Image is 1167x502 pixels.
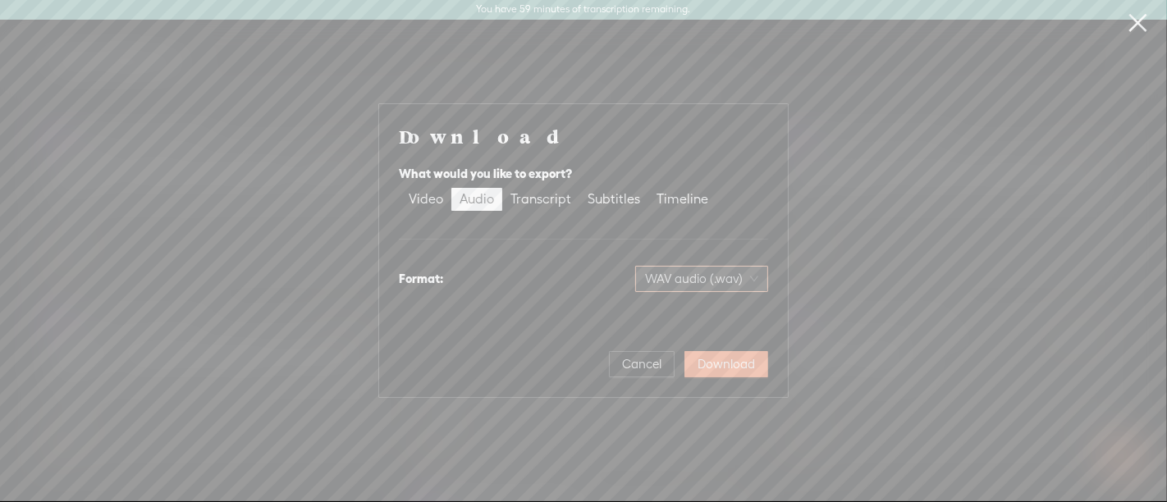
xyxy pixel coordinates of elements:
div: Transcript [510,188,571,211]
div: Video [409,188,443,211]
span: WAV audio (.wav) [645,267,758,291]
button: Cancel [609,351,675,377]
h4: Download [399,124,768,148]
span: Cancel [622,356,661,372]
div: What would you like to export? [399,164,768,184]
div: Subtitles [588,188,640,211]
div: Timeline [657,188,708,211]
button: Download [684,351,768,377]
span: Download [698,356,755,372]
div: Format: [399,269,443,289]
div: Audio [460,188,494,211]
div: segmented control [399,186,718,212]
